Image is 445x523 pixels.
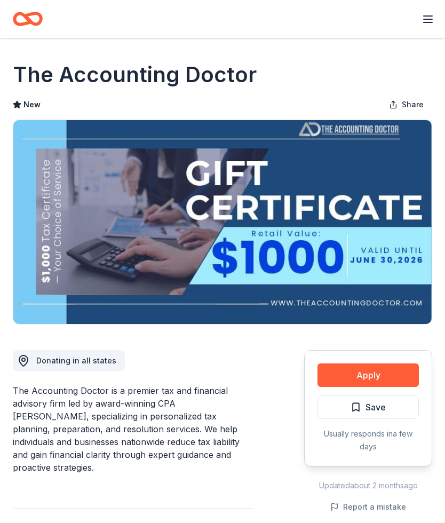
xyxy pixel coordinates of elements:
[365,400,386,414] span: Save
[13,60,257,90] h1: The Accounting Doctor
[402,98,424,111] span: Share
[36,356,116,365] span: Donating in all states
[330,501,406,513] button: Report a mistake
[13,6,43,31] a: Home
[304,479,432,492] div: Updated about 2 months ago
[380,94,432,115] button: Share
[317,427,419,453] div: Usually responds in a few days
[317,395,419,419] button: Save
[23,98,41,111] span: New
[13,120,432,324] img: Image for The Accounting Doctor
[13,384,253,474] div: The Accounting Doctor is a premier tax and financial advisory firm led by award-winning CPA [PERS...
[317,363,419,387] button: Apply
